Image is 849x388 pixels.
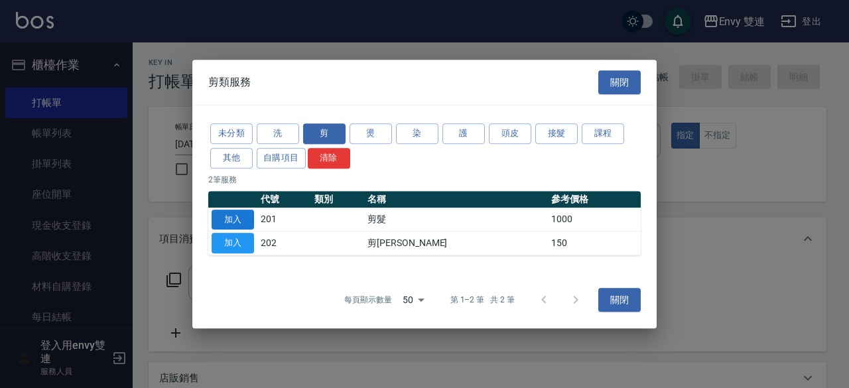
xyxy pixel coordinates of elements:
p: 第 1–2 筆 共 2 筆 [450,294,515,306]
button: 加入 [212,233,254,253]
td: 剪髮 [364,208,548,231]
button: 接髮 [535,123,578,144]
button: 其他 [210,148,253,168]
td: 剪[PERSON_NAME] [364,231,548,255]
td: 201 [257,208,311,231]
td: 150 [548,231,641,255]
span: 剪類服務 [208,76,251,89]
button: 洗 [257,123,299,144]
th: 名稱 [364,191,548,208]
button: 加入 [212,210,254,230]
button: 頭皮 [489,123,531,144]
button: 剪 [303,123,346,144]
td: 202 [257,231,311,255]
div: 50 [397,282,429,318]
button: 自購項目 [257,148,306,168]
p: 2 筆服務 [208,174,641,186]
p: 每頁顯示數量 [344,294,392,306]
th: 類別 [311,191,365,208]
button: 課程 [582,123,624,144]
button: 染 [396,123,438,144]
td: 1000 [548,208,641,231]
button: 關閉 [598,70,641,95]
button: 燙 [350,123,392,144]
button: 未分類 [210,123,253,144]
button: 護 [442,123,485,144]
th: 代號 [257,191,311,208]
button: 清除 [308,148,350,168]
button: 關閉 [598,288,641,312]
th: 參考價格 [548,191,641,208]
